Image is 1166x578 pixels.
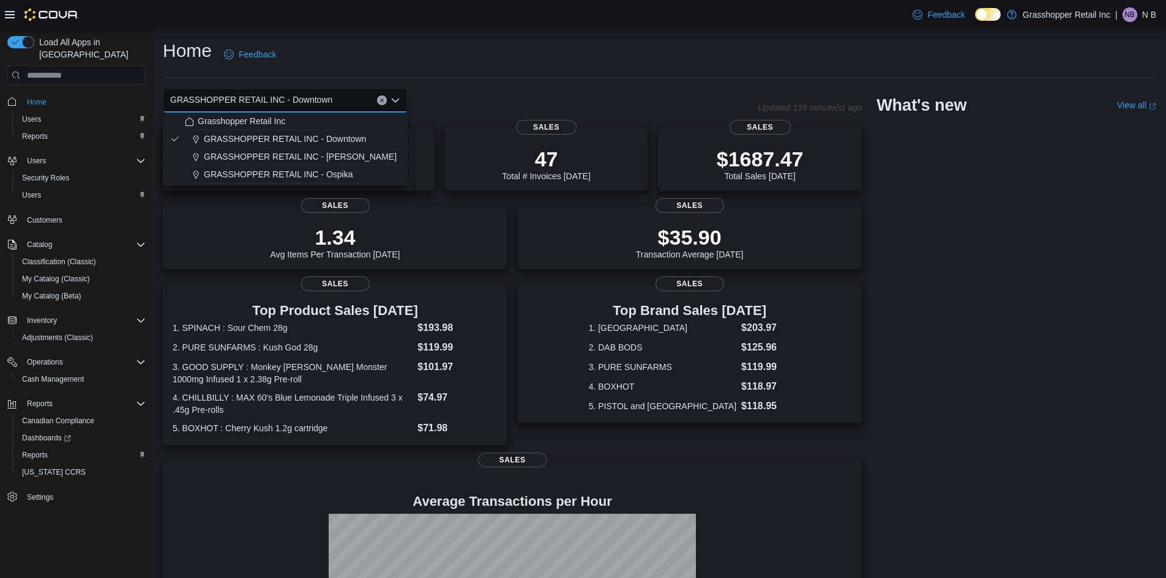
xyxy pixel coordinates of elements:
[741,399,790,413] dd: $118.95
[516,120,577,135] span: Sales
[163,166,408,183] button: GRASSHOPPER RETAIL INC - Ospika
[12,270,151,287] button: My Catalog (Classic)
[170,92,332,107] span: GRASSHOPPER RETAIL INC - Downtown
[636,225,744,259] div: Transaction Average [DATE]
[1115,7,1118,22] p: |
[22,489,146,505] span: Settings
[7,87,146,538] nav: Complex example
[173,322,413,334] dt: 1. SPINACH : Sour Chem 28g
[22,94,146,109] span: Home
[927,9,965,21] span: Feedback
[27,399,53,409] span: Reports
[17,413,99,428] a: Canadian Compliance
[17,188,146,202] span: Users
[717,147,804,181] div: Total Sales [DATE]
[27,357,63,367] span: Operations
[2,354,151,371] button: Operations
[22,132,48,141] span: Reports
[27,97,47,107] span: Home
[417,320,498,335] dd: $193.98
[22,433,71,443] span: Dashboards
[22,313,62,328] button: Inventory
[301,198,370,213] span: Sales
[17,254,101,269] a: Classification (Classic)
[1149,103,1156,110] svg: External link
[27,240,52,250] span: Catalog
[17,188,46,202] a: Users
[173,341,413,354] dt: 2. PURE SUNFARMS : Kush God 28g
[27,316,57,325] span: Inventory
[163,39,212,63] h1: Home
[17,129,146,144] span: Reports
[589,322,736,334] dt: 1. [GEOGRAPHIC_DATA]
[12,371,151,388] button: Cash Management
[173,391,413,416] dt: 4. CHILLBILLY : MAX 60's Blue Lemonade Triple Infused 3 x .45g Pre-rolls
[17,289,146,303] span: My Catalog (Beta)
[12,429,151,446] a: Dashboards
[17,272,95,286] a: My Catalog (Classic)
[204,133,366,145] span: GRASSHOPPER RETAIL INC - Downtown
[17,448,146,462] span: Reports
[12,287,151,305] button: My Catalog (Beta)
[22,154,146,168] span: Users
[163,113,408,183] div: Choose from the following options
[22,416,94,426] span: Canadian Compliance
[22,450,48,460] span: Reports
[17,372,146,387] span: Cash Management
[204,150,397,163] span: GRASSHOPPER RETAIL INC - [PERSON_NAME]
[163,113,408,130] button: Grasshopper Retail Inc
[12,253,151,270] button: Classification (Classic)
[22,396,146,411] span: Reports
[27,156,46,166] span: Users
[12,329,151,346] button: Adjustments (Classic)
[876,95,966,115] h2: What's new
[163,148,408,166] button: GRASSHOPPER RETAIL INC - [PERSON_NAME]
[173,303,498,318] h3: Top Product Sales [DATE]
[17,448,53,462] a: Reports
[1023,7,1110,22] p: Grasshopper Retail Inc
[730,120,791,135] span: Sales
[17,272,146,286] span: My Catalog (Classic)
[17,372,89,387] a: Cash Management
[975,8,1001,21] input: Dark Mode
[173,494,852,509] h4: Average Transactions per Hour
[908,2,970,27] a: Feedback
[34,36,146,61] span: Load All Apps in [GEOGRAPHIC_DATA]
[198,115,285,127] span: Grasshopper Retail Inc
[22,213,67,228] a: Customers
[2,312,151,329] button: Inventory
[27,492,53,502] span: Settings
[17,465,91,480] a: [US_STATE] CCRS
[589,400,736,412] dt: 5. PISTOL and [GEOGRAPHIC_DATA]
[1142,7,1156,22] p: N B
[271,225,400,259] div: Avg Items Per Transaction [DATE]
[17,112,46,127] a: Users
[24,9,79,21] img: Cova
[22,237,57,252] button: Catalog
[27,215,62,225] span: Customers
[377,95,387,105] button: Clear input
[656,198,724,213] span: Sales
[589,341,736,354] dt: 2. DAB BODS
[502,147,590,181] div: Total # Invoices [DATE]
[22,313,146,328] span: Inventory
[12,111,151,128] button: Users
[301,276,370,291] span: Sales
[22,190,41,200] span: Users
[417,421,498,435] dd: $71.98
[391,95,400,105] button: Close list of options
[17,129,53,144] a: Reports
[17,330,98,345] a: Adjustments (Classic)
[22,95,51,109] a: Home
[219,42,281,67] a: Feedback
[589,361,736,373] dt: 3. PURE SUNFARMS
[22,490,58,505] a: Settings
[17,330,146,345] span: Adjustments (Classic)
[2,92,151,110] button: Home
[502,147,590,171] p: 47
[758,103,862,113] p: Updated 139 minute(s) ago
[22,333,93,343] span: Adjustments (Classic)
[2,236,151,253] button: Catalog
[1123,7,1137,22] div: N B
